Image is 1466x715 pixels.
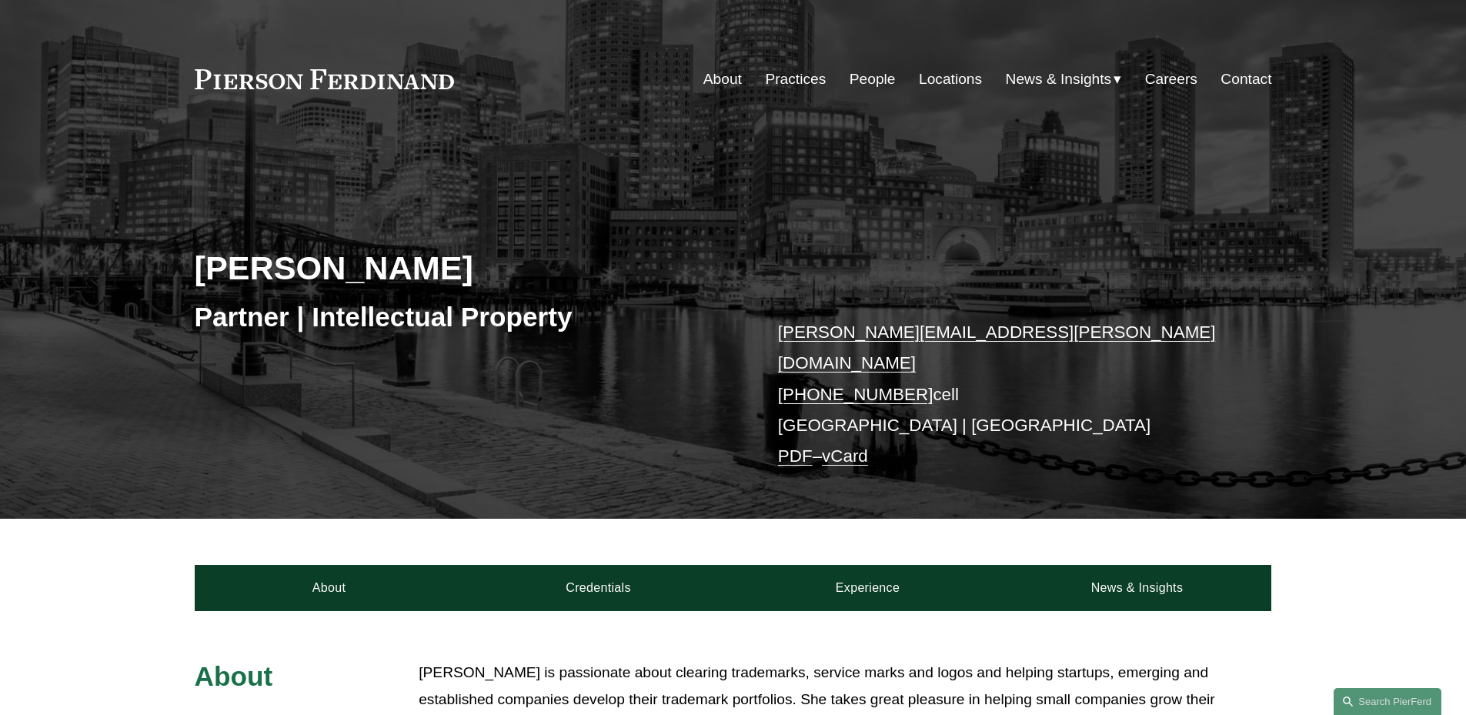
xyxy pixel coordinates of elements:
[1334,688,1441,715] a: Search this site
[195,300,733,334] h3: Partner | Intellectual Property
[765,65,826,94] a: Practices
[195,565,464,611] a: About
[464,565,733,611] a: Credentials
[919,65,982,94] a: Locations
[1221,65,1271,94] a: Contact
[850,65,896,94] a: People
[778,446,813,466] a: PDF
[1006,65,1122,94] a: folder dropdown
[822,446,868,466] a: vCard
[703,65,742,94] a: About
[1006,66,1112,93] span: News & Insights
[195,248,733,288] h2: [PERSON_NAME]
[195,661,273,691] span: About
[778,322,1216,373] a: [PERSON_NAME][EMAIL_ADDRESS][PERSON_NAME][DOMAIN_NAME]
[778,385,933,404] a: [PHONE_NUMBER]
[778,317,1227,473] p: cell [GEOGRAPHIC_DATA] | [GEOGRAPHIC_DATA] –
[1002,565,1271,611] a: News & Insights
[733,565,1003,611] a: Experience
[1145,65,1197,94] a: Careers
